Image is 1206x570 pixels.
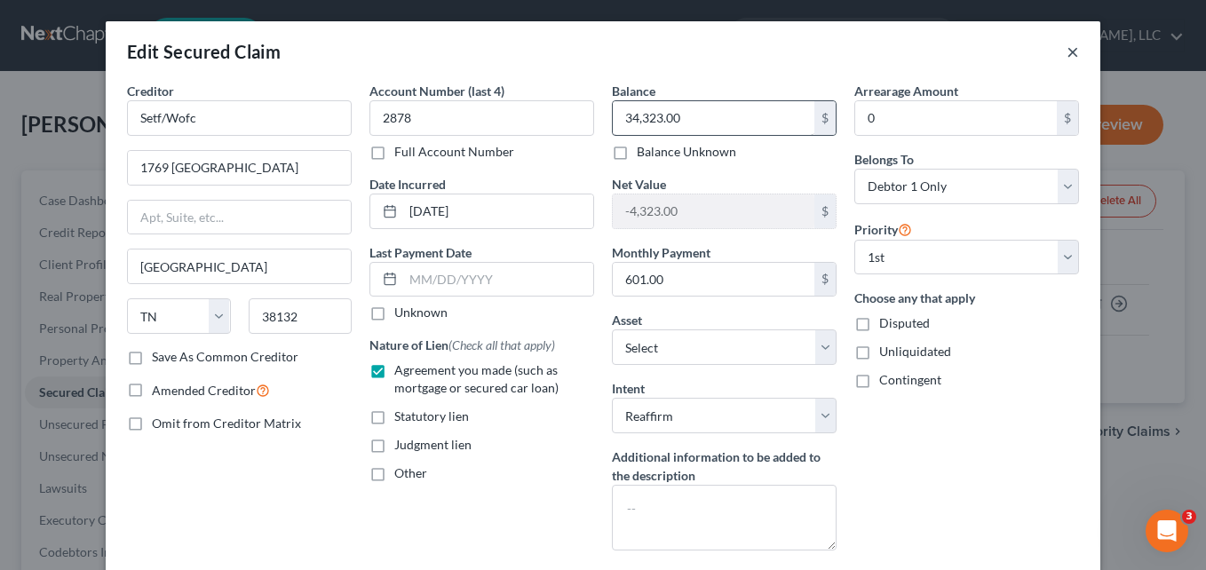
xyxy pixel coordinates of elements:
div: $ [814,263,836,297]
span: (Check all that apply) [448,337,555,352]
span: Creditor [127,83,174,99]
label: Unknown [394,304,448,321]
input: 0.00 [613,263,814,297]
span: Statutory lien [394,408,469,424]
label: Account Number (last 4) [369,82,504,100]
input: Search creditor by name... [127,100,352,136]
input: MM/DD/YYYY [403,194,593,228]
label: Save As Common Creditor [152,348,298,366]
input: Enter zip... [249,298,353,334]
span: Disputed [879,315,930,330]
input: 0.00 [613,101,814,135]
label: Monthly Payment [612,243,710,262]
span: Unliquidated [879,344,951,359]
input: Enter city... [128,249,351,283]
button: × [1067,41,1079,62]
span: Other [394,465,427,480]
label: Net Value [612,175,666,194]
input: 0.00 [855,101,1057,135]
input: 0.00 [613,194,814,228]
input: MM/DD/YYYY [403,263,593,297]
input: Apt, Suite, etc... [128,201,351,234]
span: Contingent [879,372,941,387]
label: Balance [612,82,655,100]
label: Date Incurred [369,175,446,194]
iframe: Intercom live chat [1146,510,1188,552]
span: Omit from Creditor Matrix [152,416,301,431]
label: Full Account Number [394,143,514,161]
input: XXXX [369,100,594,136]
span: Agreement you made (such as mortgage or secured car loan) [394,362,559,395]
span: 3 [1182,510,1196,524]
label: Last Payment Date [369,243,472,262]
label: Additional information to be added to the description [612,447,837,485]
span: Asset [612,313,642,328]
span: Judgment lien [394,437,472,452]
div: $ [814,194,836,228]
span: Amended Creditor [152,383,256,398]
div: $ [1057,101,1078,135]
input: Enter address... [128,151,351,185]
div: $ [814,101,836,135]
label: Arrearage Amount [854,82,958,100]
label: Nature of Lien [369,336,555,354]
label: Intent [612,379,645,398]
label: Choose any that apply [854,289,1079,307]
div: Edit Secured Claim [127,39,281,64]
label: Priority [854,218,912,240]
label: Balance Unknown [637,143,736,161]
span: Belongs To [854,152,914,167]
